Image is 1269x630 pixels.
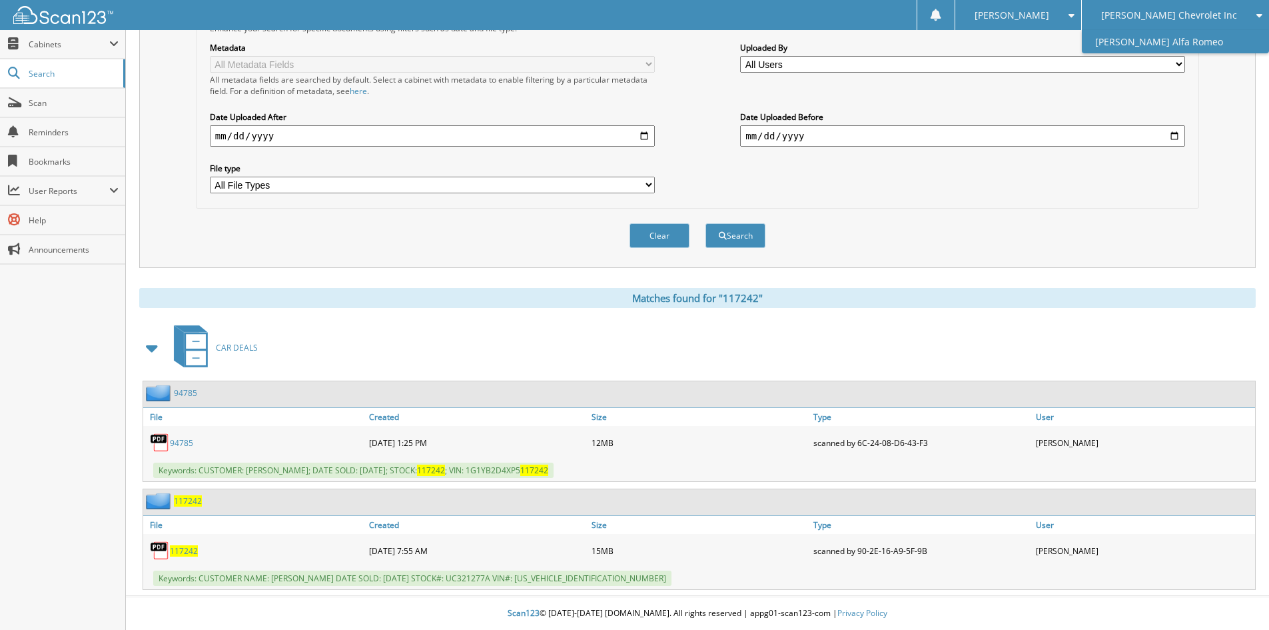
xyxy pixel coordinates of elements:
span: 117242 [520,465,548,476]
a: 117242 [170,545,198,557]
button: Search [705,223,765,248]
a: Created [366,408,588,426]
div: [PERSON_NAME] [1033,429,1255,456]
a: [PERSON_NAME] Alfa Romeo [1082,30,1269,53]
span: [PERSON_NAME] [975,11,1049,19]
div: All metadata fields are searched by default. Select a cabinet with metadata to enable filtering b... [210,74,655,97]
img: folder2.png [146,385,174,401]
span: CAR DEALS [216,342,258,353]
a: 94785 [174,387,197,399]
span: Keywords: CUSTOMER: [PERSON_NAME]; DATE SOLD: [DATE]; STOCK: ; VIN: 1G1YB2D4XP5 [153,463,554,478]
label: Metadata [210,42,655,53]
label: Uploaded By [740,42,1185,53]
img: scan123-logo-white.svg [13,6,113,24]
a: Type [810,408,1033,426]
a: Created [366,516,588,534]
img: PDF.png [150,541,170,561]
a: 117242 [174,495,202,507]
span: Bookmarks [29,156,119,167]
span: Scan [29,97,119,109]
div: Matches found for "117242" [139,288,1256,308]
span: Help [29,215,119,226]
a: Size [588,516,811,534]
input: start [210,125,655,147]
a: 94785 [170,437,193,449]
div: [DATE] 7:55 AM [366,537,588,564]
a: CAR DEALS [166,321,258,374]
a: Privacy Policy [837,607,887,619]
span: Announcements [29,244,119,255]
div: [PERSON_NAME] [1033,537,1255,564]
div: © [DATE]-[DATE] [DOMAIN_NAME]. All rights reserved | appg01-scan123-com | [126,597,1269,630]
span: Scan123 [508,607,540,619]
span: Search [29,68,117,79]
span: 117242 [417,465,445,476]
div: 12MB [588,429,811,456]
div: 15MB [588,537,811,564]
span: Cabinets [29,39,109,50]
label: Date Uploaded After [210,111,655,123]
a: User [1033,408,1255,426]
input: end [740,125,1185,147]
a: File [143,408,366,426]
img: folder2.png [146,493,174,509]
label: File type [210,163,655,174]
div: scanned by 6C-24-08-D6-43-F3 [810,429,1033,456]
span: User Reports [29,185,109,197]
span: Keywords: CUSTOMER NAME: [PERSON_NAME] DATE SOLD: [DATE] STOCK#: UC321277A VIN#: [US_VEHICLE_IDEN... [153,571,671,586]
span: [PERSON_NAME] Chevrolet Inc [1101,11,1237,19]
div: scanned by 90-2E-16-A9-5F-9B [810,537,1033,564]
span: Reminders [29,127,119,138]
label: Date Uploaded Before [740,111,1185,123]
a: here [350,85,367,97]
iframe: Chat Widget [1202,566,1269,630]
button: Clear [630,223,689,248]
a: File [143,516,366,534]
a: Size [588,408,811,426]
div: [DATE] 1:25 PM [366,429,588,456]
a: User [1033,516,1255,534]
a: Type [810,516,1033,534]
img: PDF.png [150,433,170,453]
